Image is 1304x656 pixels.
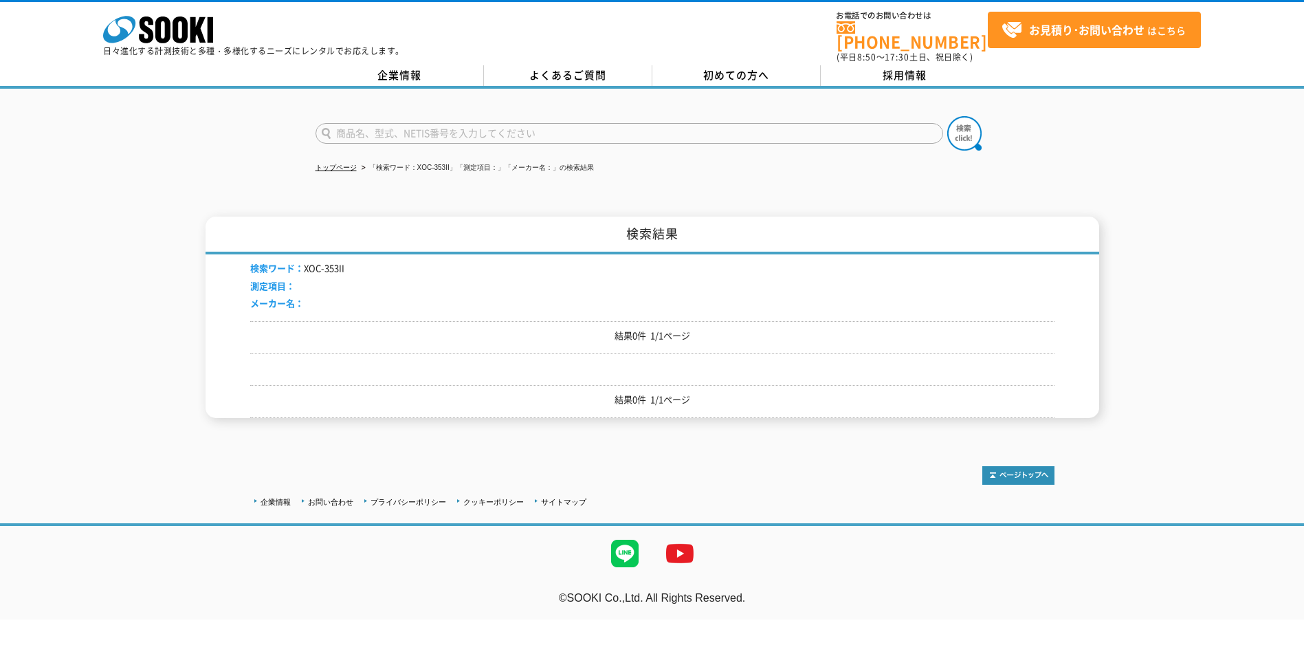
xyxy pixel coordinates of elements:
a: 採用情報 [821,65,989,86]
a: 企業情報 [316,65,484,86]
span: はこちら [1002,20,1186,41]
span: 測定項目： [250,279,295,292]
li: XOC-353II [250,261,344,276]
span: メーカー名： [250,296,304,309]
span: 17:30 [885,51,909,63]
a: よくあるご質問 [484,65,652,86]
li: 「検索ワード：XOC-353II」「測定項目：」「メーカー名：」の検索結果 [359,161,594,175]
img: LINE [597,526,652,581]
a: 初めての方へ [652,65,821,86]
a: テストMail [1251,606,1304,617]
a: お見積り･お問い合わせはこちら [988,12,1201,48]
p: 結果0件 1/1ページ [250,329,1054,343]
a: サイトマップ [541,498,586,506]
a: クッキーポリシー [463,498,524,506]
a: [PHONE_NUMBER] [837,21,988,50]
span: (平日 ～ 土日、祝日除く) [837,51,973,63]
img: YouTube [652,526,707,581]
p: 日々進化する計測技術と多種・多様化するニーズにレンタルでお応えします。 [103,47,404,55]
strong: お見積り･お問い合わせ [1029,21,1145,38]
img: btn_search.png [947,116,982,151]
h1: 検索結果 [206,217,1099,254]
span: 8:50 [857,51,876,63]
p: 結果0件 1/1ページ [250,393,1054,407]
a: お問い合わせ [308,498,353,506]
span: 初めての方へ [703,67,769,83]
span: お電話でのお問い合わせは [837,12,988,20]
img: トップページへ [982,466,1054,485]
a: トップページ [316,164,357,171]
a: プライバシーポリシー [371,498,446,506]
span: 検索ワード： [250,261,304,274]
input: 商品名、型式、NETIS番号を入力してください [316,123,943,144]
a: 企業情報 [261,498,291,506]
